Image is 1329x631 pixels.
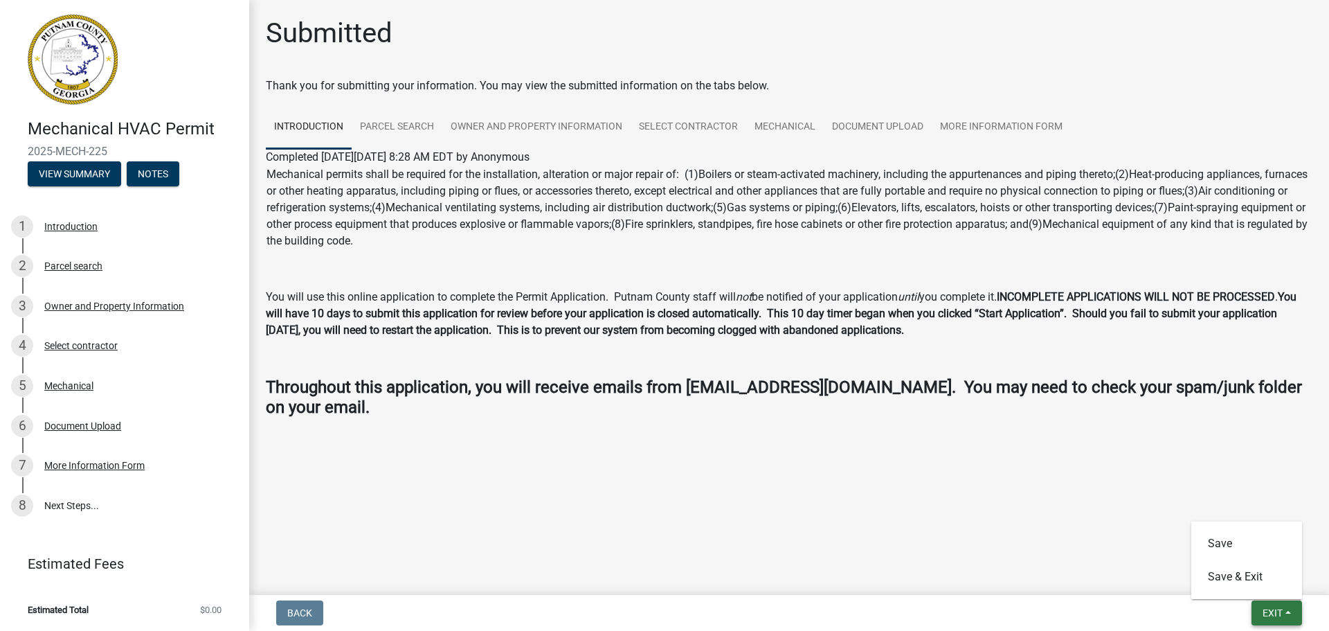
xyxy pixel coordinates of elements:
button: View Summary [28,161,121,186]
a: Parcel search [352,105,442,150]
div: 1 [11,215,33,238]
div: Owner and Property Information [44,301,184,311]
div: Mechanical [44,381,93,391]
button: Save [1191,527,1302,560]
a: Mechanical [746,105,824,150]
div: 4 [11,335,33,357]
button: Exit [1251,601,1302,625]
span: 2025-MECH-225 [28,145,221,158]
div: Thank you for submitting your information. You may view the submitted information on the tabs below. [266,78,1312,94]
div: 6 [11,415,33,437]
strong: Throughout this application, you will receive emails from [EMAIL_ADDRESS][DOMAIN_NAME]. You may n... [266,377,1302,417]
div: Select contractor [44,341,118,350]
div: Parcel search [44,261,102,271]
div: Document Upload [44,421,121,431]
wm-modal-confirm: Summary [28,169,121,180]
div: 2 [11,255,33,277]
a: Estimated Fees [11,550,227,578]
wm-modal-confirm: Notes [127,169,179,180]
img: Putnam County, Georgia [28,15,118,105]
div: 7 [11,454,33,477]
td: Mechanical permits shall be required for the installation, alteration or major repair of: (1)Boil... [266,166,1312,250]
div: More Information Form [44,461,145,470]
span: Estimated Total [28,605,89,614]
span: $0.00 [200,605,221,614]
h4: Mechanical HVAC Permit [28,119,238,139]
a: More Information Form [932,105,1071,150]
a: Document Upload [824,105,932,150]
span: Exit [1263,607,1283,619]
span: Completed [DATE][DATE] 8:28 AM EDT by Anonymous [266,150,530,163]
div: 3 [11,295,33,317]
i: until [898,290,919,303]
div: Introduction [44,222,98,231]
button: Save & Exit [1191,560,1302,594]
h1: Submitted [266,17,392,50]
strong: You will have 10 days to submit this application for review before your application is closed aut... [266,290,1296,337]
i: not [736,290,752,303]
div: 8 [11,495,33,517]
p: You will use this online application to complete the Permit Application. Putnam County staff will... [266,289,1312,339]
a: Select contractor [631,105,746,150]
a: Owner and Property Information [442,105,631,150]
span: Back [287,607,312,619]
div: 5 [11,375,33,397]
button: Back [276,601,323,625]
strong: INCOMPLETE APPLICATIONS WILL NOT BE PROCESSED [997,290,1275,303]
a: Introduction [266,105,352,150]
button: Notes [127,161,179,186]
div: Exit [1191,522,1302,599]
